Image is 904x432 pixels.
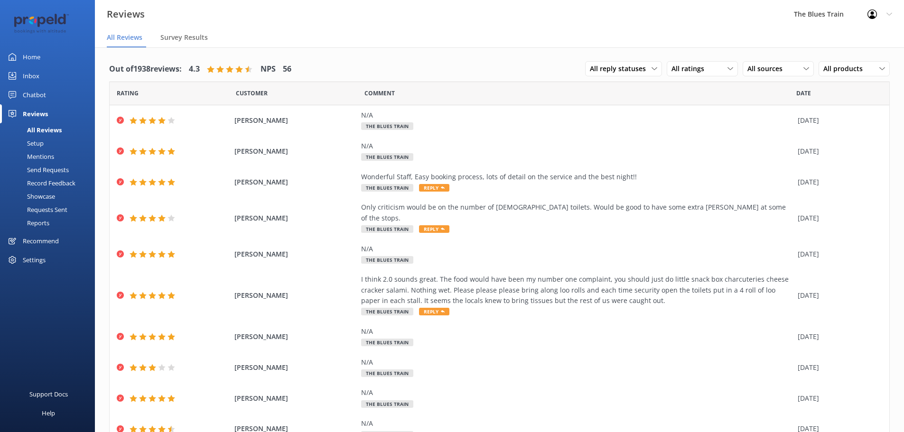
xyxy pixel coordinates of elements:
div: [DATE] [798,213,877,223]
span: Reply [419,308,449,315]
div: N/A [361,110,793,120]
div: Support Docs [29,385,68,404]
span: Date [117,89,139,98]
div: [DATE] [798,177,877,187]
div: [DATE] [798,146,877,156]
div: [DATE] [798,393,877,404]
img: 12-1677471078.png [14,14,69,34]
span: The Blues Train [361,225,413,233]
span: All Reviews [107,33,142,42]
span: All products [823,64,868,74]
a: Mentions [6,150,95,163]
a: Send Requests [6,163,95,176]
h3: Reviews [107,7,145,22]
span: The Blues Train [361,184,413,192]
div: N/A [361,141,793,151]
span: The Blues Train [361,153,413,161]
span: The Blues Train [361,122,413,130]
div: Reports [6,216,49,230]
span: [PERSON_NAME] [234,115,357,126]
span: Reply [419,225,449,233]
span: The Blues Train [361,400,413,408]
span: Date [796,89,811,98]
span: [PERSON_NAME] [234,213,357,223]
span: All ratings [671,64,710,74]
span: The Blues Train [361,308,413,315]
div: Requests Sent [6,203,67,216]
span: [PERSON_NAME] [234,290,357,301]
div: All Reviews [6,123,62,137]
span: All sources [747,64,788,74]
div: Only criticism would be on the number of [DEMOGRAPHIC_DATA] toilets. Would be good to have some e... [361,202,793,223]
span: Question [364,89,395,98]
div: Wonderful Staff, Easy booking process, lots of detail on the service and the best night!! [361,172,793,182]
span: [PERSON_NAME] [234,177,357,187]
a: Setup [6,137,95,150]
a: Requests Sent [6,203,95,216]
div: N/A [361,244,793,254]
div: N/A [361,387,793,398]
span: All reply statuses [590,64,652,74]
span: Reply [419,184,449,192]
div: [DATE] [798,115,877,126]
div: N/A [361,326,793,337]
div: Settings [23,250,46,269]
div: [DATE] [798,290,877,301]
div: Mentions [6,150,54,163]
a: Record Feedback [6,176,95,190]
h4: 56 [283,63,291,75]
span: The Blues Train [361,256,413,264]
span: Survey Results [160,33,208,42]
h4: NPS [261,63,276,75]
span: The Blues Train [361,339,413,346]
div: Record Feedback [6,176,75,190]
div: Chatbot [23,85,46,104]
div: Help [42,404,55,423]
div: [DATE] [798,362,877,373]
div: Showcase [6,190,55,203]
div: Send Requests [6,163,69,176]
div: N/A [361,418,793,429]
div: [DATE] [798,331,877,342]
div: Setup [6,137,44,150]
div: Inbox [23,66,39,85]
div: Recommend [23,231,59,250]
span: The Blues Train [361,369,413,377]
span: [PERSON_NAME] [234,249,357,259]
div: I think 2.0 sounds great. The food would have been my number one complaint, you should just do li... [361,274,793,306]
a: Reports [6,216,95,230]
a: All Reviews [6,123,95,137]
a: Showcase [6,190,95,203]
span: [PERSON_NAME] [234,331,357,342]
div: Reviews [23,104,48,123]
span: [PERSON_NAME] [234,362,357,373]
h4: 4.3 [189,63,200,75]
span: Date [236,89,268,98]
div: [DATE] [798,249,877,259]
div: Home [23,47,40,66]
span: [PERSON_NAME] [234,393,357,404]
span: [PERSON_NAME] [234,146,357,156]
h4: Out of 1938 reviews: [109,63,182,75]
div: N/A [361,357,793,368]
